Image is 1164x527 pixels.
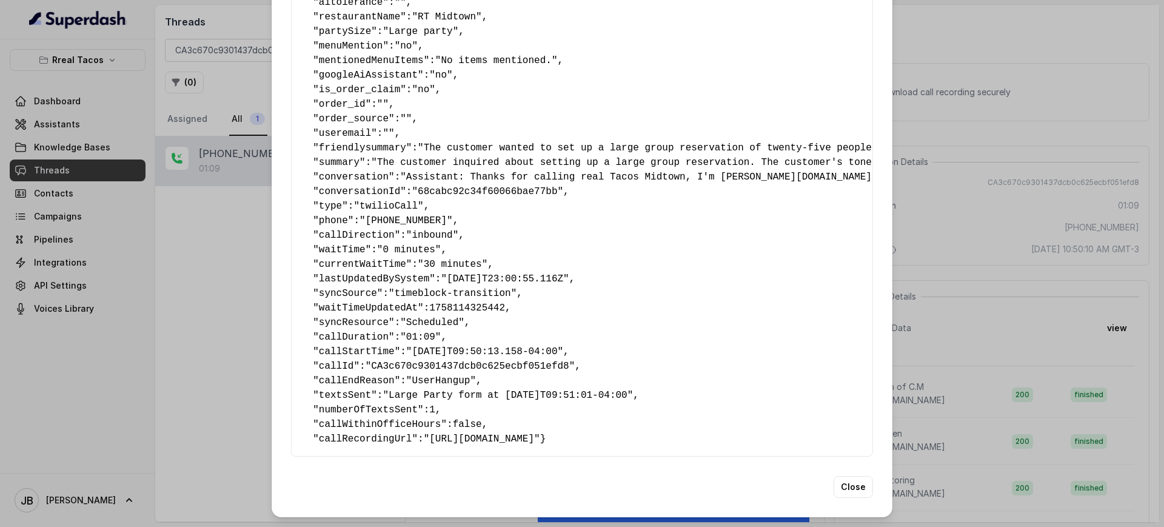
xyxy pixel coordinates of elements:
span: "RT Midtown" [412,12,481,22]
span: "CA3c670c9301437dcb0c625ecbf051efd8" [366,361,575,372]
span: "68cabc92c34f60066bae77bb" [412,186,563,197]
span: "" [383,128,394,139]
span: "UserHangup" [406,375,476,386]
span: "0 minutes" [377,244,441,255]
span: waitTimeUpdatedAt [319,303,418,314]
span: callWithinOfficeHours [319,419,441,430]
span: type [319,201,342,212]
span: "" [377,99,389,110]
span: numberOfTextsSent [319,404,418,415]
span: "No items mentioned." [435,55,558,66]
span: 1 [429,404,435,415]
span: textsSent [319,390,371,401]
span: callId [319,361,354,372]
span: conversationId [319,186,400,197]
span: "[URL][DOMAIN_NAME]" [424,434,540,445]
span: useremail [319,128,371,139]
span: summary [319,157,360,168]
span: syncSource [319,288,377,299]
span: "[PHONE_NUMBER]" [360,215,453,226]
span: "inbound" [406,230,458,241]
span: "[DATE]T09:50:13.158-04:00" [406,346,563,357]
span: "Large party" [383,26,458,37]
span: "" [400,113,412,124]
span: lastUpdatedBySystem [319,274,429,284]
span: callEndReason [319,375,395,386]
span: false [453,419,482,430]
span: restaurantName [319,12,400,22]
button: Close [834,476,873,498]
span: "no" [412,84,435,95]
span: 1758114325442 [429,303,505,314]
span: friendlysummary [319,143,406,153]
span: mentionedMenuItems [319,55,424,66]
span: order_id [319,99,366,110]
span: "twilioCall" [353,201,423,212]
span: "30 minutes" [418,259,487,270]
span: callStartTime [319,346,395,357]
span: "no" [395,41,418,52]
span: "[DATE]T23:00:55.116Z" [441,274,569,284]
span: "Large Party form at [DATE]T09:51:01-04:00" [383,390,633,401]
span: currentWaitTime [319,259,406,270]
span: callRecordingUrl [319,434,412,445]
span: callDirection [319,230,395,241]
span: partySize [319,26,371,37]
span: phone [319,215,348,226]
span: "01:09" [400,332,441,343]
span: order_source [319,113,389,124]
span: syncResource [319,317,389,328]
span: is_order_claim [319,84,400,95]
span: "Scheduled" [400,317,464,328]
span: "no" [429,70,452,81]
span: callDuration [319,332,389,343]
span: googleAiAssistant [319,70,418,81]
span: conversation [319,172,389,183]
span: "timeblock-transition" [389,288,517,299]
span: waitTime [319,244,366,255]
span: menuMention [319,41,383,52]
